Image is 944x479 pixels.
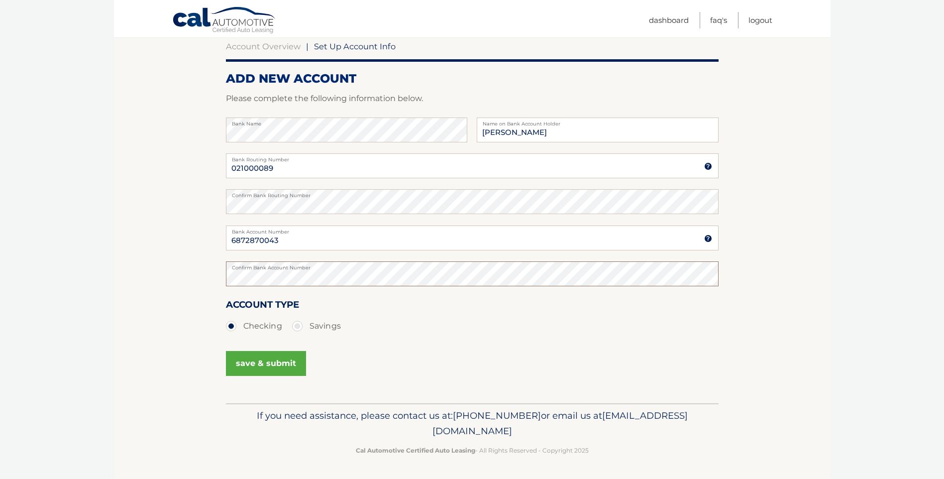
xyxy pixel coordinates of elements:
p: Please complete the following information below. [226,92,719,106]
span: Set Up Account Info [314,41,396,51]
h2: ADD NEW ACCOUNT [226,71,719,86]
label: Bank Account Number [226,226,719,234]
label: Account Type [226,297,299,316]
a: Cal Automotive [172,6,277,35]
label: Bank Routing Number [226,153,719,161]
label: Name on Bank Account Holder [477,118,718,125]
img: tooltip.svg [704,162,712,170]
input: Bank Routing Number [226,153,719,178]
label: Confirm Bank Routing Number [226,189,719,197]
label: Bank Name [226,118,467,125]
p: - All Rights Reserved - Copyright 2025 [232,445,712,456]
input: Bank Account Number [226,226,719,250]
a: Dashboard [649,12,689,28]
strong: Cal Automotive Certified Auto Leasing [356,447,475,454]
label: Checking [226,316,282,336]
span: | [306,41,309,51]
img: tooltip.svg [704,235,712,242]
a: Account Overview [226,41,301,51]
a: FAQ's [710,12,727,28]
label: Confirm Bank Account Number [226,261,719,269]
label: Savings [292,316,341,336]
a: Logout [748,12,772,28]
input: Name on Account (Account Holder Name) [477,118,718,142]
span: [PHONE_NUMBER] [453,410,541,421]
button: save & submit [226,351,306,376]
p: If you need assistance, please contact us at: or email us at [232,408,712,440]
